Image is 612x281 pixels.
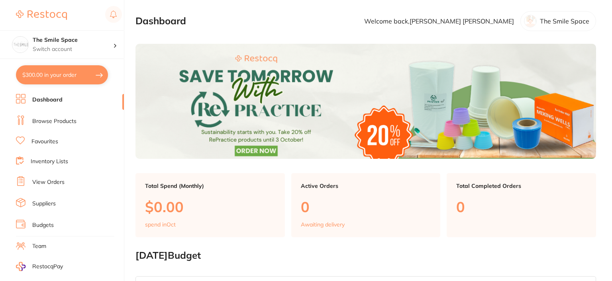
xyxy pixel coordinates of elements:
a: Browse Products [32,117,76,125]
p: The Smile Space [540,18,589,25]
img: Dashboard [135,44,596,159]
a: RestocqPay [16,262,63,271]
p: Welcome back, [PERSON_NAME] [PERSON_NAME] [364,18,514,25]
img: The Smile Space [12,37,28,53]
a: Favourites [31,138,58,146]
a: Suppliers [32,200,56,208]
a: Restocq Logo [16,6,67,24]
a: Inventory Lists [31,158,68,166]
h2: Dashboard [135,16,186,27]
a: Total Completed Orders0 [447,173,596,238]
p: Total Completed Orders [456,183,586,189]
a: Budgets [32,221,54,229]
p: Total Spend (Monthly) [145,183,275,189]
p: 0 [301,199,431,215]
p: Switch account [33,45,113,53]
p: 0 [456,199,586,215]
a: Team [32,242,46,250]
img: Restocq Logo [16,10,67,20]
p: $0.00 [145,199,275,215]
a: View Orders [32,178,65,186]
button: $300.00 in your order [16,65,108,84]
h4: The Smile Space [33,36,113,44]
a: Dashboard [32,96,63,104]
img: RestocqPay [16,262,25,271]
a: Active Orders0Awaiting delivery [291,173,441,238]
p: Active Orders [301,183,431,189]
h2: [DATE] Budget [135,250,596,261]
span: RestocqPay [32,263,63,271]
a: Total Spend (Monthly)$0.00spend inOct [135,173,285,238]
p: spend in Oct [145,221,176,228]
p: Awaiting delivery [301,221,345,228]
